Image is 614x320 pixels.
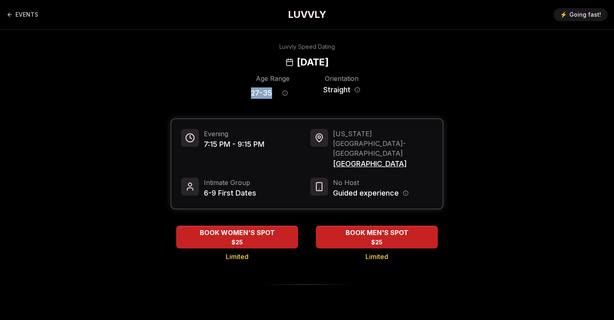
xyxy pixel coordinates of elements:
span: Intimate Group [204,178,256,187]
span: $25 [371,238,383,246]
span: Guided experience [333,187,399,199]
span: 7:15 PM - 9:15 PM [204,139,264,150]
button: Age range information [276,84,294,102]
span: Straight [323,84,350,96]
a: Back to events [6,7,38,23]
span: Evening [204,129,264,139]
button: BOOK WOMEN'S SPOT - Limited [176,226,298,248]
span: [US_STATE][GEOGRAPHIC_DATA] - [GEOGRAPHIC_DATA] [333,129,433,158]
span: 6-9 First Dates [204,187,256,199]
span: ⚡️ [560,11,567,19]
span: No Host [333,178,409,187]
a: LUVVLY [288,8,326,21]
span: $25 [231,238,243,246]
button: Host information [403,190,409,196]
span: Limited [365,252,388,261]
button: BOOK MEN'S SPOT - Limited [316,226,438,248]
span: BOOK WOMEN'S SPOT [198,228,277,237]
div: Orientation [320,74,363,83]
h2: [DATE] [297,56,329,69]
div: Luvvly Speed Dating [279,43,335,51]
span: BOOK MEN'S SPOT [344,228,410,237]
span: 27 - 35 [251,87,272,99]
div: Age Range [251,74,294,83]
button: Orientation information [355,87,360,93]
span: Going fast! [569,11,601,19]
span: [GEOGRAPHIC_DATA] [333,158,433,170]
span: Limited [226,252,249,261]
